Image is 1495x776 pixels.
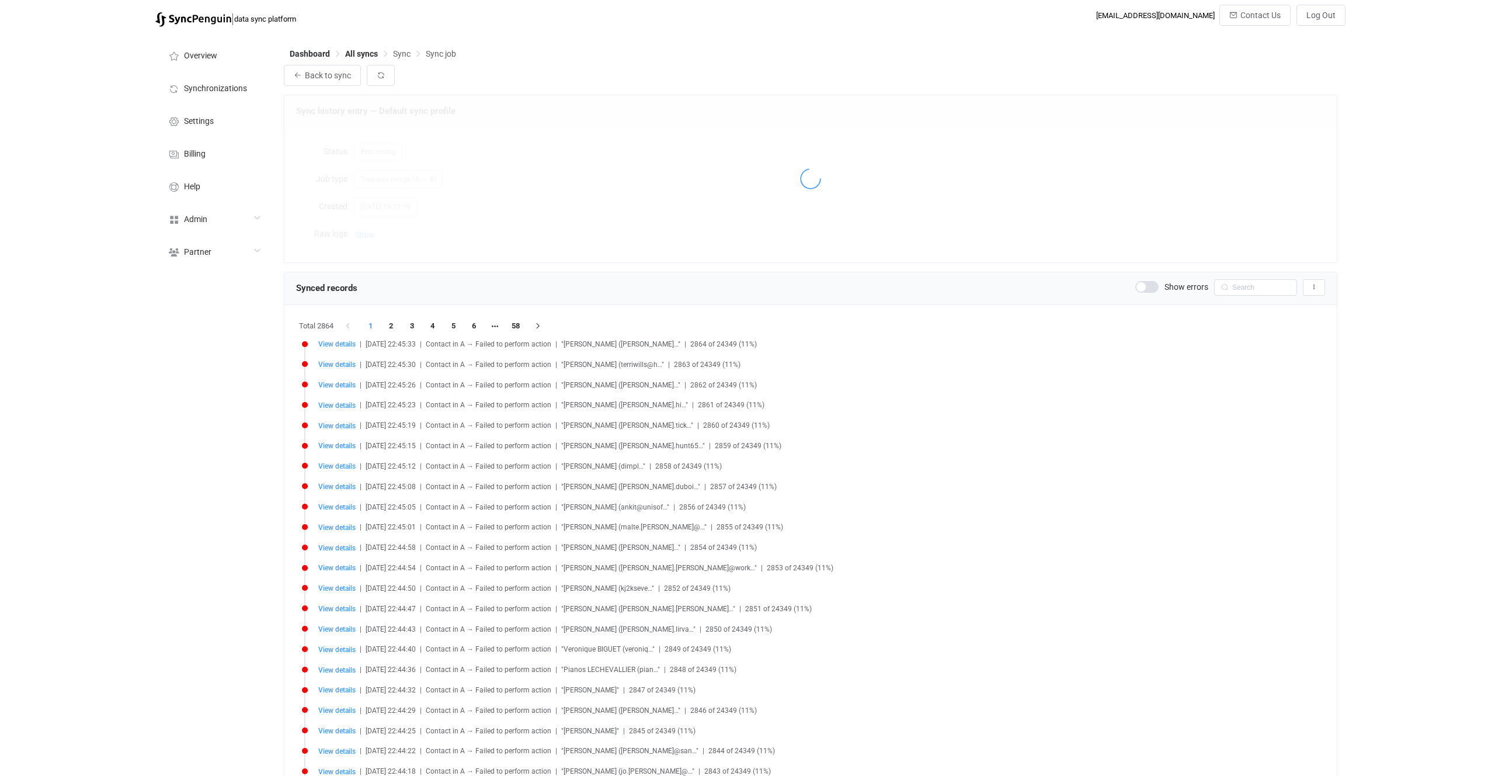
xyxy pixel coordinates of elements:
[184,248,211,257] span: Partner
[155,137,272,169] a: Billing
[345,49,378,58] span: All syncs
[155,12,231,27] img: syncpenguin.svg
[1219,5,1291,26] button: Contact Us
[1296,5,1345,26] button: Log Out
[155,39,272,71] a: Overview
[1164,283,1208,291] span: Show errors
[231,11,234,27] span: |
[296,283,357,293] span: Synced records
[284,65,361,86] button: Back to sync
[155,11,296,27] a: |data sync platform
[184,84,247,93] span: Synchronizations
[426,49,456,58] span: Sync job
[290,50,456,58] div: Breadcrumb
[184,150,206,159] span: Billing
[1214,279,1297,296] input: Search
[184,215,207,224] span: Admin
[155,169,272,202] a: Help
[1096,11,1215,20] div: [EMAIL_ADDRESS][DOMAIN_NAME]
[234,15,296,23] span: data sync platform
[184,51,217,61] span: Overview
[290,49,330,58] span: Dashboard
[184,182,200,192] span: Help
[155,104,272,137] a: Settings
[305,71,351,80] span: Back to sync
[1240,11,1281,20] span: Contact Us
[393,49,411,58] span: Sync
[155,71,272,104] a: Synchronizations
[184,117,214,126] span: Settings
[1306,11,1336,20] span: Log Out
